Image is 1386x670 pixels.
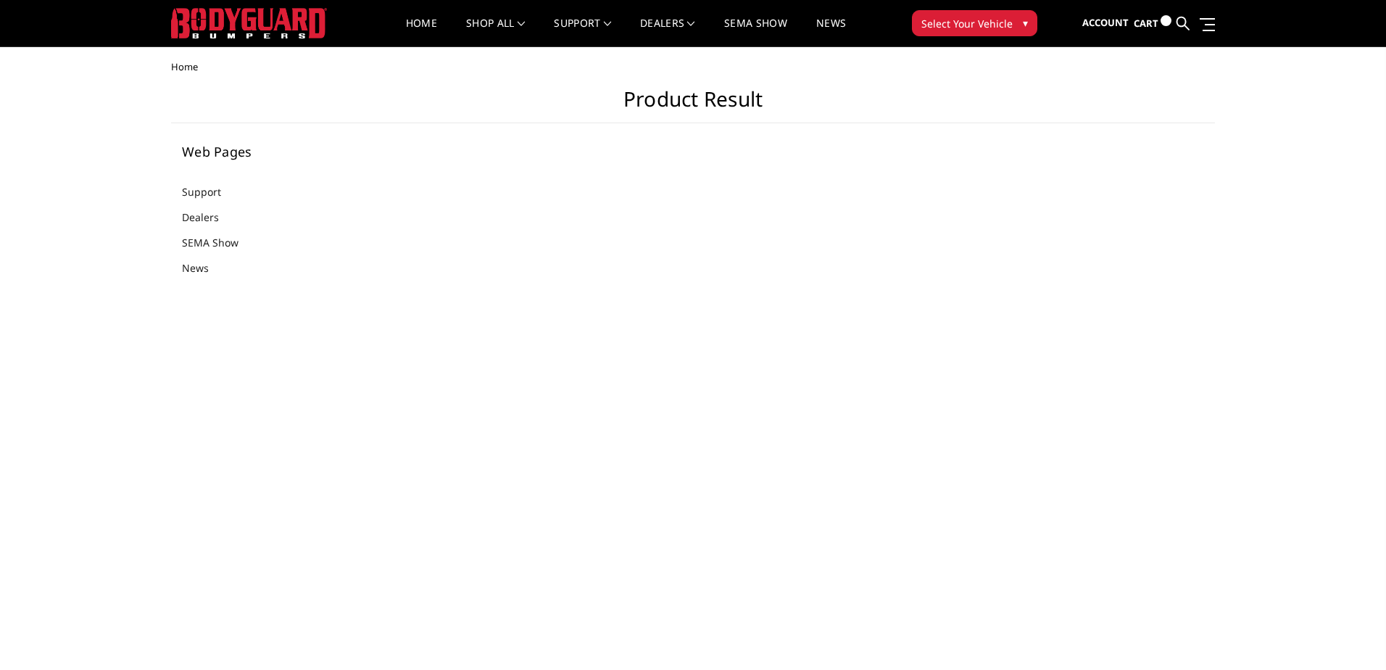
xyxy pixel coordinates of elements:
[1134,17,1158,30] span: Cart
[171,87,1215,123] h1: Product Result
[171,60,198,73] span: Home
[171,8,327,38] img: BODYGUARD BUMPERS
[912,10,1037,36] button: Select Your Vehicle
[724,18,787,46] a: SEMA Show
[1082,16,1129,29] span: Account
[182,210,237,225] a: Dealers
[182,235,257,250] a: SEMA Show
[1134,4,1171,44] a: Cart
[466,18,525,46] a: shop all
[921,16,1013,31] span: Select Your Vehicle
[182,260,227,276] a: News
[182,145,359,158] h5: Web Pages
[406,18,437,46] a: Home
[182,184,239,199] a: Support
[1082,4,1129,43] a: Account
[554,18,611,46] a: Support
[640,18,695,46] a: Dealers
[816,18,846,46] a: News
[1023,15,1028,30] span: ▾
